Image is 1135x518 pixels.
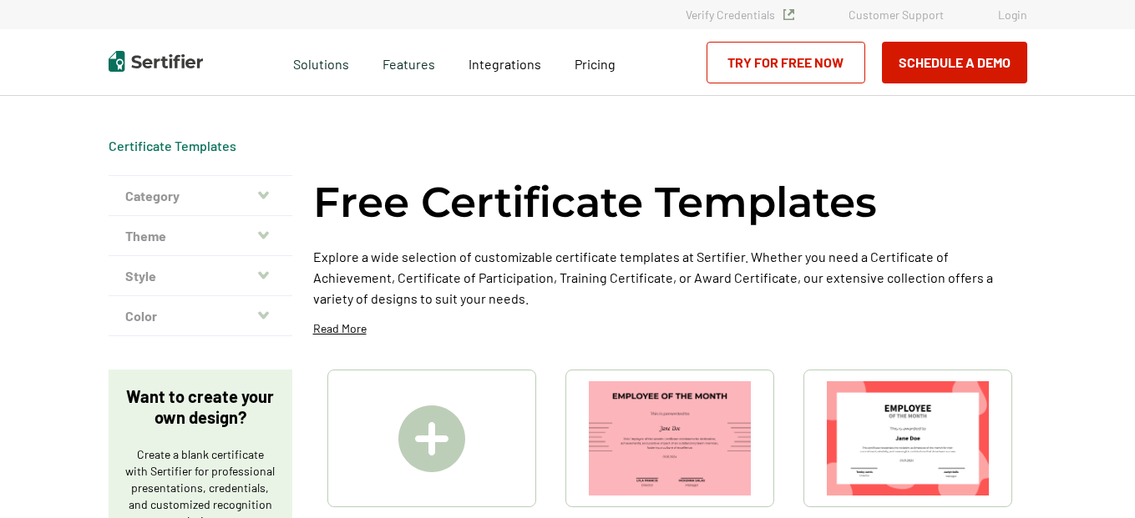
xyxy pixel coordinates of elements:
[575,56,616,72] span: Pricing
[849,8,944,22] a: Customer Support
[109,176,292,216] button: Category
[707,42,865,83] a: Try for Free Now
[998,8,1027,22] a: Login
[109,138,236,153] a: Certificate Templates
[109,138,236,154] div: Breadcrumb
[109,216,292,256] button: Theme
[575,52,616,73] a: Pricing
[383,52,435,73] span: Features
[783,9,794,20] img: Verified
[313,320,367,337] p: Read More
[293,52,349,73] span: Solutions
[398,405,465,472] img: Create A Blank Certificate
[469,52,541,73] a: Integrations
[589,381,751,495] img: Simple & Modern Employee of the Month Certificate Template
[109,256,292,296] button: Style
[313,175,877,229] h1: Free Certificate Templates
[109,51,203,72] img: Sertifier | Digital Credentialing Platform
[686,8,794,22] a: Verify Credentials
[827,381,989,495] img: Modern & Red Employee of the Month Certificate Template
[109,296,292,336] button: Color
[125,386,276,428] p: Want to create your own design?
[469,56,541,72] span: Integrations
[313,246,1027,309] p: Explore a wide selection of customizable certificate templates at Sertifier. Whether you need a C...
